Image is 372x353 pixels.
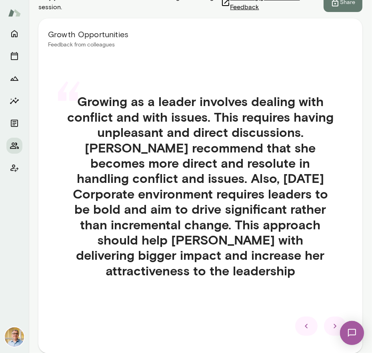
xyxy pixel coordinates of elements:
[6,138,22,154] button: Members
[5,327,24,347] img: Scott Bowie
[6,115,22,131] button: Documents
[6,48,22,64] button: Sessions
[6,160,22,176] button: Client app
[48,94,353,278] h4: Growing as a leader involves dealing with conflict and with issues. This requires having unpleasa...
[6,70,22,86] button: Growth Plan
[48,28,353,41] h6: Growth Opportunities
[6,26,22,42] button: Home
[8,5,21,20] img: Mento
[54,84,82,140] div: “
[6,93,22,109] button: Insights
[48,41,353,49] p: Feedback from colleagues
